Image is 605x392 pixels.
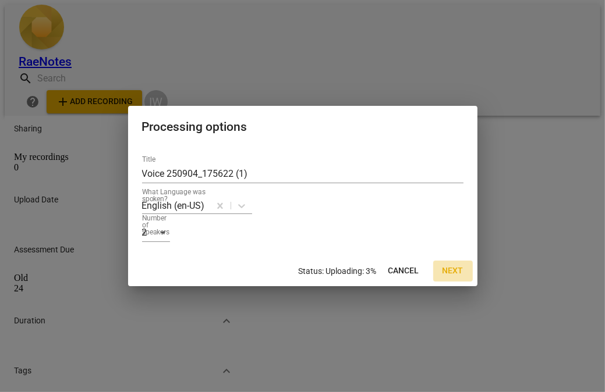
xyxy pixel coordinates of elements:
[142,188,225,202] label: What Language was spoken?
[433,261,473,281] button: Next
[388,265,419,277] span: Cancel
[443,265,464,277] span: Next
[379,261,429,281] button: Cancel
[142,199,205,212] p: English (en-US)
[299,265,377,277] p: Status: Uploading: 3%
[142,156,155,163] label: Title
[142,215,169,236] label: Number of speakers
[142,223,170,242] div: 2
[142,120,464,134] h2: Processing options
